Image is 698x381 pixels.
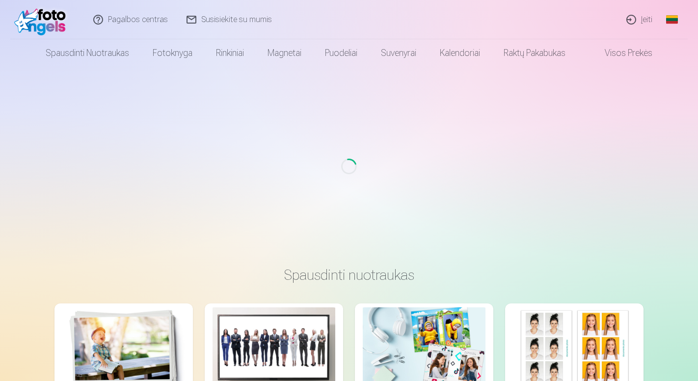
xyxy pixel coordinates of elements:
img: /fa2 [14,4,71,35]
a: Visos prekės [577,39,664,67]
h3: Spausdinti nuotraukas [62,266,636,284]
a: Puodeliai [313,39,369,67]
a: Raktų pakabukas [492,39,577,67]
a: Suvenyrai [369,39,428,67]
a: Rinkiniai [204,39,256,67]
a: Kalendoriai [428,39,492,67]
a: Fotoknyga [141,39,204,67]
a: Magnetai [256,39,313,67]
a: Spausdinti nuotraukas [34,39,141,67]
